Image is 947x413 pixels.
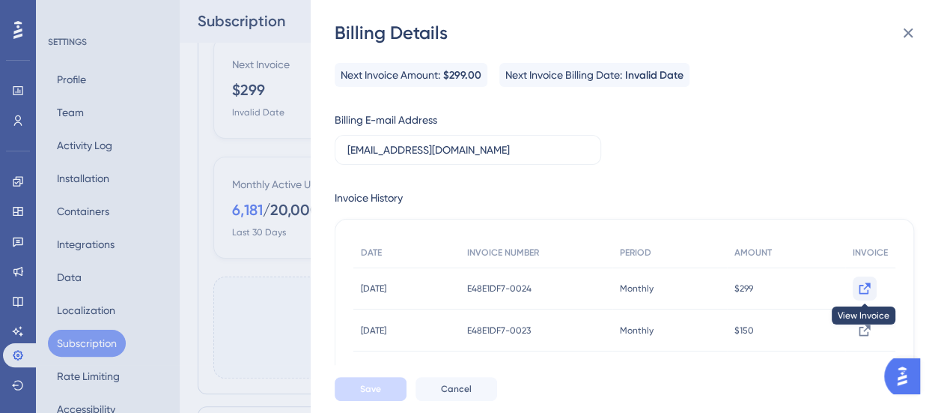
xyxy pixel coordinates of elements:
[347,142,588,158] input: E-mail
[443,67,481,85] span: $299.00
[620,283,654,295] span: Monthly
[415,377,497,401] button: Cancel
[734,325,754,337] span: $150
[361,247,382,259] span: DATE
[335,111,437,129] div: Billing E-mail Address
[620,247,651,259] span: PERIOD
[620,325,654,337] span: Monthly
[360,383,381,395] span: Save
[734,247,772,259] span: AMOUNT
[884,354,929,399] iframe: UserGuiding AI Assistant Launcher
[734,283,753,295] span: $299
[853,247,888,259] span: INVOICE
[361,325,386,337] span: [DATE]
[335,189,403,207] div: Invoice History
[467,247,539,259] span: INVOICE NUMBER
[467,283,532,295] span: E48E1DF7-0024
[467,325,531,337] span: E48E1DF7-0023
[625,67,683,85] span: Invalid Date
[335,21,926,45] div: Billing Details
[361,283,386,295] span: [DATE]
[335,377,406,401] button: Save
[505,66,622,84] span: Next Invoice Billing Date:
[441,383,472,395] span: Cancel
[341,66,440,84] span: Next Invoice Amount:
